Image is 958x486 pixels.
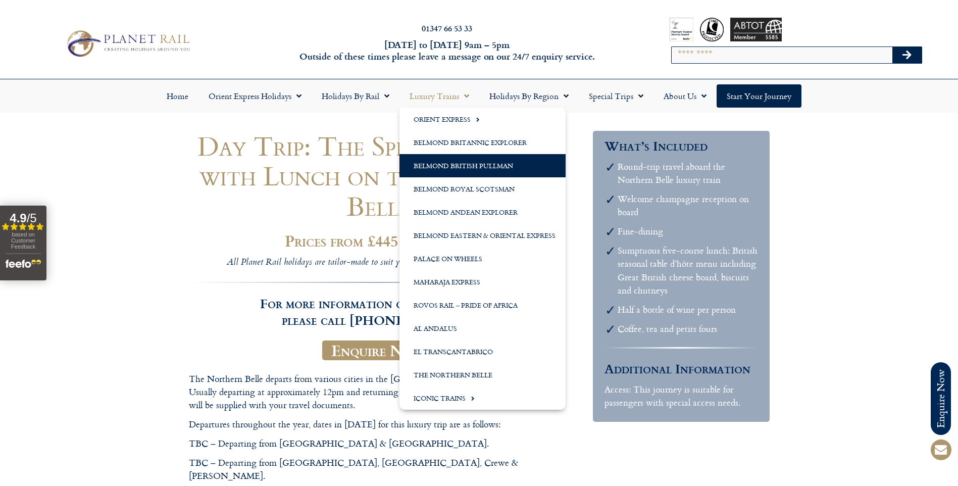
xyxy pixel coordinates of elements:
[422,22,472,34] a: 01347 66 53 33
[399,154,566,177] a: Belmond British Pullman
[399,340,566,363] a: El Transcantabrico
[189,418,568,431] p: Departures throughout the year, dates in [DATE] for this luxury trip are as follows:
[618,225,758,238] li: Fine-dining
[399,201,566,224] a: Belmond Andean Explorer
[399,247,566,270] a: Palace on Wheels
[312,84,399,108] a: Holidays by Rail
[5,84,953,108] nav: Menu
[399,108,566,131] a: Orient Express
[618,192,758,219] li: Welcome champagne reception on board
[258,39,636,63] h6: [DATE] to [DATE] 9am – 5pm Outside of these times please leave a message on our 24/7 enquiry serv...
[399,294,566,317] a: Rovos Rail – Pride of Africa
[189,437,568,450] p: TBC – Departing from [GEOGRAPHIC_DATA] & [GEOGRAPHIC_DATA].
[189,131,568,220] h1: Day Trip: The Spirit of Travel with Lunch on the Northern Belle
[322,341,434,361] a: Enquire Now
[189,232,568,250] h2: Prices from £445 per person
[62,27,193,60] img: Planet Rail Train Holidays Logo
[399,386,566,410] a: Iconic Trains
[399,177,566,201] a: Belmond Royal Scotsman
[189,372,568,412] p: The Northern Belle departs from various cities in the [GEOGRAPHIC_DATA] and the North. Usually de...
[892,47,922,63] button: Search
[618,244,758,297] li: Sumptuous five-course lunch: British seasonal table d’hôte menu including Great British cheese bo...
[604,383,758,410] p: Access: This journey is suitable for passengers with special access needs.
[227,256,529,270] i: All Planet Rail holidays are tailor-made to suit your departure dates and requirements.
[618,303,758,316] li: Half a bottle of wine per person
[618,322,758,335] li: Coffee, tea and petits fours
[157,84,198,108] a: Home
[479,84,579,108] a: Holidays by Region
[717,84,801,108] a: Start your Journey
[399,270,566,294] a: Maharaja Express
[604,360,758,377] h3: Additional Information
[399,363,566,386] a: The Northern Belle
[653,84,717,108] a: About Us
[399,224,566,247] a: Belmond Eastern & Oriental Express
[189,456,568,483] p: TBC – Departing from [GEOGRAPHIC_DATA], [GEOGRAPHIC_DATA], Crewe & [PERSON_NAME].
[189,282,568,328] h3: For more information or to book now, please call [PHONE_NUMBER]
[399,317,566,340] a: Al Andalus
[604,137,758,154] h3: What’s Included
[579,84,653,108] a: Special Trips
[399,84,479,108] a: Luxury Trains
[399,131,566,154] a: Belmond Britannic Explorer
[399,108,566,410] ul: Luxury Trains
[198,84,312,108] a: Orient Express Holidays
[618,160,758,187] li: Round-trip travel aboard the Northern Belle luxury train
